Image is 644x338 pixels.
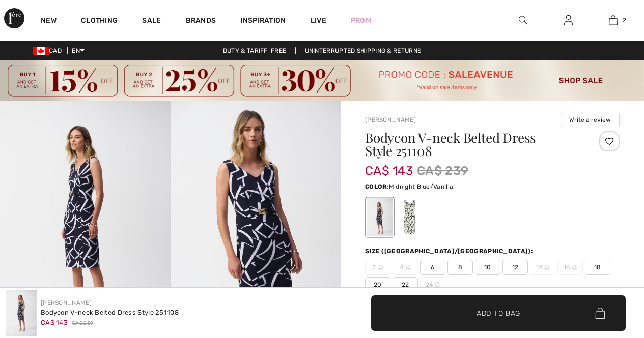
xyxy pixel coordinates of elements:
[41,319,68,326] span: CA$ 143
[367,198,393,236] div: Midnight Blue/Vanilla
[41,308,179,318] div: Bodycon V-neck Belted Dress Style 251108
[81,16,118,27] a: Clothing
[530,260,555,275] span: 14
[389,183,453,190] span: Midnight Blue/Vanilla
[33,47,66,54] span: CAD
[371,295,626,331] button: Add to Bag
[477,308,520,318] span: Add to Bag
[623,16,626,25] span: 2
[435,282,440,287] img: ring-m.svg
[33,47,49,55] img: Canadian Dollar
[475,260,500,275] span: 10
[365,260,390,275] span: 2
[519,14,527,26] img: search the website
[406,265,411,270] img: ring-m.svg
[72,47,85,54] span: EN
[572,265,577,270] img: ring-m.svg
[420,277,445,292] span: 24
[609,14,618,26] img: My Bag
[365,131,577,158] h1: Bodycon V-neck Belted Dress Style 251108
[4,8,24,28] img: 1ère Avenue
[561,113,620,127] button: Write a review
[417,162,468,180] span: CA$ 239
[72,320,93,327] span: CA$ 239
[420,260,445,275] span: 6
[564,14,573,26] img: My Info
[393,260,418,275] span: 4
[396,198,423,236] div: Vanilla/Midnight Blue
[378,265,383,270] img: ring-m.svg
[585,260,610,275] span: 18
[186,16,216,27] a: Brands
[351,15,371,26] a: Prom
[591,14,635,26] a: 2
[556,14,581,27] a: Sign In
[311,15,326,26] a: Live
[365,277,390,292] span: 20
[41,299,92,306] a: [PERSON_NAME]
[365,183,389,190] span: Color:
[544,265,549,270] img: ring-m.svg
[393,277,418,292] span: 22
[365,153,413,178] span: CA$ 143
[447,260,473,275] span: 8
[6,290,37,336] img: Bodycon V-Neck Belted Dress Style 251108
[365,116,416,124] a: [PERSON_NAME]
[595,308,605,319] img: Bag.svg
[142,16,161,27] a: Sale
[502,260,528,275] span: 12
[557,260,583,275] span: 16
[365,247,535,256] div: Size ([GEOGRAPHIC_DATA]/[GEOGRAPHIC_DATA]):
[41,16,57,27] a: New
[240,16,286,27] span: Inspiration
